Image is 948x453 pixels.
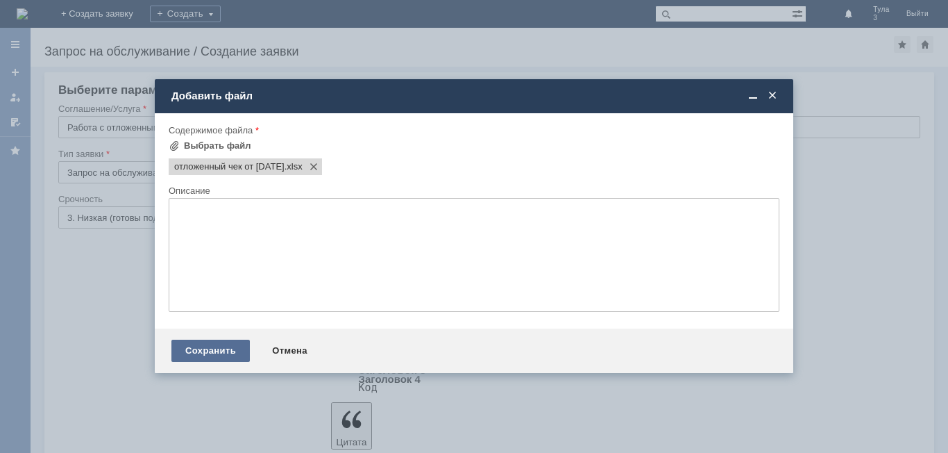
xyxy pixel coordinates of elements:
[746,90,760,102] span: Свернуть (Ctrl + M)
[765,90,779,102] span: Закрыть
[174,161,285,172] span: отложенный чек от 17.08.2025.xlsx
[6,6,203,17] div: Удалить отложенный чек от [DATE]
[285,161,303,172] span: отложенный чек от 17.08.2025.xlsx
[184,140,251,151] div: Выбрать файл
[171,90,779,102] div: Добавить файл
[169,126,777,135] div: Содержимое файла
[169,186,777,195] div: Описание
